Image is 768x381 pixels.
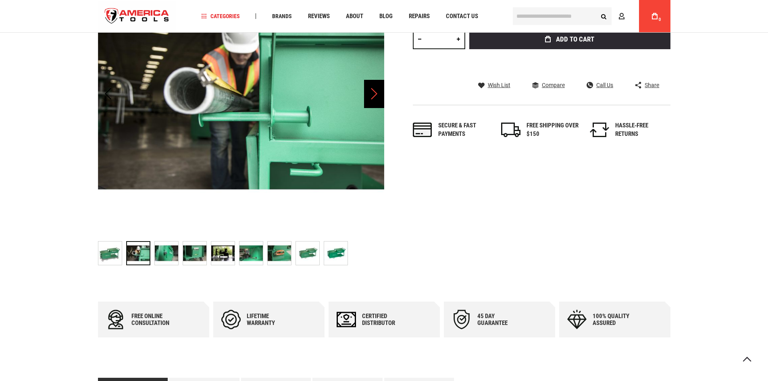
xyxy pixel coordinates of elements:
a: Contact Us [442,11,482,22]
a: Reviews [304,11,333,22]
div: GREENLEE WK100 WORKHORSE ALL-IN-ONE BENDING AND THREADING WORKSTATION [211,237,239,269]
span: Compare [542,82,565,88]
a: Wish List [478,81,510,89]
img: GREENLEE WK100 WORKHORSE ALL-IN-ONE BENDING AND THREADING WORKSTATION [296,242,319,265]
span: Blog [379,13,393,19]
div: GREENLEE WK100 WORKHORSE ALL-IN-ONE BENDING AND THREADING WORKSTATION [183,237,211,269]
div: 100% quality assured [593,313,641,327]
div: GREENLEE WK100 WORKHORSE ALL-IN-ONE BENDING AND THREADING WORKSTATION [239,237,267,269]
a: Blog [376,11,396,22]
button: Search [596,8,612,24]
button: Add to Cart [469,29,670,49]
a: Repairs [405,11,433,22]
span: Wish List [488,82,510,88]
div: GREENLEE WK100 WORKHORSE ALL-IN-ONE BENDING AND THREADING WORKSTATION [324,237,348,269]
span: Contact Us [446,13,478,19]
span: Add to Cart [556,36,594,43]
a: Call Us [587,81,613,89]
iframe: Secure express checkout frame [468,52,672,75]
div: FREE SHIPPING OVER $150 [527,121,579,139]
img: GREENLEE WK100 WORKHORSE ALL-IN-ONE BENDING AND THREADING WORKSTATION [98,242,122,265]
span: Reviews [308,13,330,19]
img: GREENLEE WK100 WORKHORSE ALL-IN-ONE BENDING AND THREADING WORKSTATION [183,242,206,265]
img: America Tools [98,1,176,31]
div: GREENLEE WK100 WORKHORSE ALL-IN-ONE BENDING AND THREADING WORKSTATION [126,237,154,269]
img: GREENLEE WK100 WORKHORSE ALL-IN-ONE BENDING AND THREADING WORKSTATION [211,242,235,265]
a: Compare [532,81,565,89]
a: About [342,11,367,22]
div: GREENLEE WK100 WORKHORSE ALL-IN-ONE BENDING AND THREADING WORKSTATION [154,237,183,269]
div: Lifetime warranty [247,313,295,327]
span: Brands [272,13,292,19]
img: returns [590,123,609,137]
span: About [346,13,363,19]
div: Secure & fast payments [438,121,491,139]
iframe: LiveChat chat widget [610,93,768,381]
div: GREENLEE WK100 WORKHORSE ALL-IN-ONE BENDING AND THREADING WORKSTATION [267,237,296,269]
span: 0 [659,17,661,22]
img: payments [413,123,432,137]
div: Certified Distributor [362,313,410,327]
img: GREENLEE WK100 WORKHORSE ALL-IN-ONE BENDING AND THREADING WORKSTATION [268,242,291,265]
div: 45 day Guarantee [477,313,526,327]
div: GREENLEE WK100 WORKHORSE ALL-IN-ONE BENDING AND THREADING WORKSTATION [98,237,126,269]
span: Categories [201,13,240,19]
span: Repairs [409,13,430,19]
span: Share [645,82,659,88]
a: Brands [268,11,296,22]
div: GREENLEE WK100 WORKHORSE ALL-IN-ONE BENDING AND THREADING WORKSTATION [296,237,324,269]
a: store logo [98,1,176,31]
img: GREENLEE WK100 WORKHORSE ALL-IN-ONE BENDING AND THREADING WORKSTATION [324,242,348,265]
div: Free online consultation [131,313,180,327]
img: GREENLEE WK100 WORKHORSE ALL-IN-ONE BENDING AND THREADING WORKSTATION [239,242,263,265]
span: Call Us [596,82,613,88]
img: GREENLEE WK100 WORKHORSE ALL-IN-ONE BENDING AND THREADING WORKSTATION [155,242,178,265]
a: Categories [198,11,244,22]
img: shipping [501,123,520,137]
